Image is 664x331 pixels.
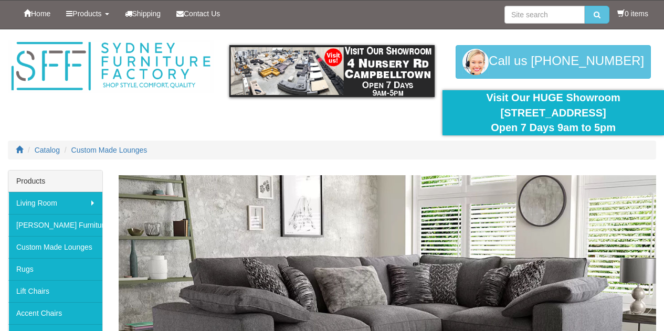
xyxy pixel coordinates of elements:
[450,90,656,135] div: Visit Our HUGE Showroom [STREET_ADDRESS] Open 7 Days 9am to 5pm
[8,280,102,302] a: Lift Chairs
[72,9,101,18] span: Products
[229,45,435,97] img: showroom.gif
[71,146,147,154] a: Custom Made Lounges
[504,6,585,24] input: Site search
[617,8,648,19] li: 0 items
[8,192,102,214] a: Living Room
[58,1,117,27] a: Products
[31,9,50,18] span: Home
[8,214,102,236] a: [PERSON_NAME] Furniture
[117,1,169,27] a: Shipping
[8,40,214,93] img: Sydney Furniture Factory
[35,146,60,154] a: Catalog
[184,9,220,18] span: Contact Us
[168,1,228,27] a: Contact Us
[8,170,102,192] div: Products
[8,302,102,324] a: Accent Chairs
[132,9,161,18] span: Shipping
[16,1,58,27] a: Home
[8,258,102,280] a: Rugs
[8,236,102,258] a: Custom Made Lounges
